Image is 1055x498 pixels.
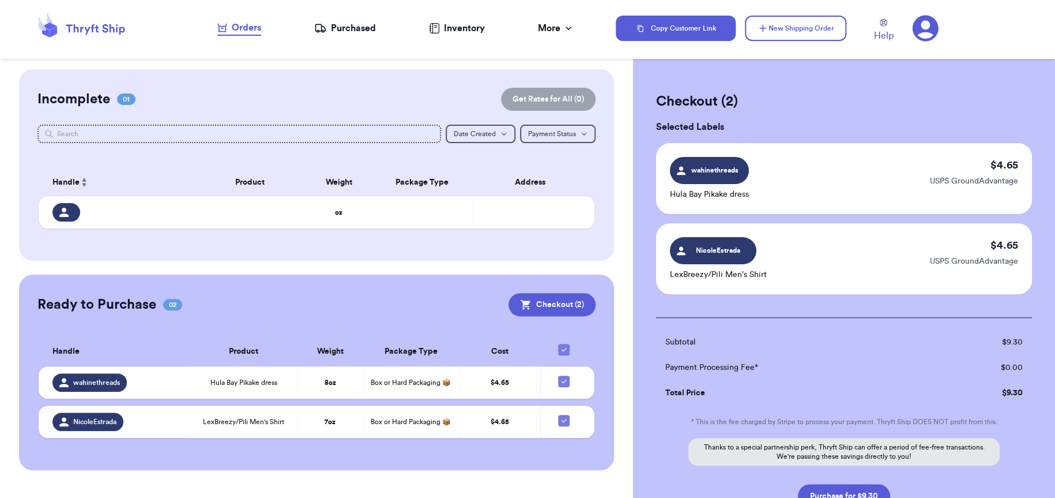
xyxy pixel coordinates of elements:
td: Subtotal [656,329,932,355]
span: 01 [117,93,135,105]
span: NicoleEstrada [73,417,116,426]
h2: Checkout ( 2 ) [656,92,1032,111]
span: $ 4.65 [491,418,509,425]
button: Date Created [446,125,515,143]
td: $ 9.30 [932,329,1032,355]
span: Box or Hard Packaging 📦 [371,379,451,386]
th: Weight [297,337,362,366]
span: Box or Hard Packaging 📦 [371,418,451,425]
a: Inventory [429,21,485,35]
strong: 7 oz [325,418,336,425]
p: Thanks to a special partnership perk, Thryft Ship can offer a period of fee-free transactions. We... [688,438,1000,466]
a: Orders [217,21,261,36]
th: Cost [459,337,540,366]
button: Sort ascending [80,175,89,189]
td: $ 0.00 [932,355,1032,380]
button: Checkout (2) [508,293,596,316]
input: Search [37,125,441,143]
strong: oz [335,209,342,216]
p: USPS GroundAdvantage [930,256,1018,267]
span: wahinethreads [73,378,120,387]
span: Date Created [454,130,496,137]
a: Purchased [314,21,376,35]
span: NicoleEstrada [691,245,746,256]
div: More [538,21,574,35]
span: Handle [52,177,80,189]
span: Hula Bay Pikake dress [210,378,277,387]
th: Package Type [372,169,472,196]
p: $ 4.65 [990,157,1018,173]
span: Handle [52,346,80,358]
h3: Selected Labels [656,120,1032,134]
th: Package Type [363,337,459,366]
span: LexBreezy/Pili Men's Shirt [203,417,284,426]
button: Copy Customer Link [616,16,736,41]
td: Payment Processing Fee* [656,355,932,380]
span: Payment Status [528,130,576,137]
h2: Ready to Purchase [37,295,156,314]
span: Help [874,29,894,43]
p: USPS GroundAdvantage [930,175,1018,187]
td: $ 9.30 [932,380,1032,406]
span: 02 [163,299,182,310]
p: $ 4.65 [990,237,1018,253]
span: wahinethreads [690,165,739,175]
h2: Incomplete [37,90,110,108]
button: New Shipping Order [745,16,846,41]
th: Product [194,169,306,196]
p: LexBreezy/Pili Men's Shirt [670,269,767,280]
span: $ 4.65 [491,379,509,386]
a: Help [874,19,894,43]
p: Hula Bay Pikake dress [670,189,749,200]
div: Orders [217,21,261,35]
th: Address [472,169,594,196]
button: Get Rates for All (0) [501,88,596,111]
strong: 8 oz [324,379,336,386]
th: Weight [306,169,372,196]
td: Total Price [656,380,932,406]
button: Payment Status [520,125,596,143]
p: * This is the fee charged by Stripe to process your payment. Thryft Ship DOES NOT profit from this. [656,417,1032,426]
th: Product [190,337,297,366]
